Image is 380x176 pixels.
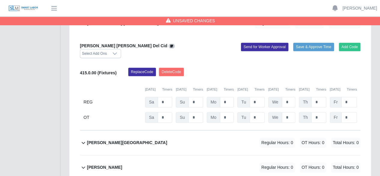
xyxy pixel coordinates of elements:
span: Su [176,112,189,123]
div: [DATE] [299,87,326,92]
div: [DATE] [268,87,295,92]
div: OT [84,112,141,123]
span: Fr [330,97,342,107]
button: [PERSON_NAME][GEOGRAPHIC_DATA] Regular Hours: 0 OT Hours: 0 Total Hours: 0 [80,131,360,155]
button: Timers [162,87,172,92]
span: Fr [330,112,342,123]
button: Timers [285,87,295,92]
a: View/Edit Notes [169,43,175,48]
b: [PERSON_NAME] [PERSON_NAME] Del Cid [80,43,167,48]
span: OT Hours: 0 [300,138,326,148]
button: Timers [316,87,326,92]
span: We [268,112,282,123]
span: Th [299,97,312,107]
span: Tu [237,97,250,107]
b: 415.0.00 (Fixtures) [80,70,117,75]
span: Sa [145,97,158,107]
span: Su [176,97,189,107]
button: DeleteCode [159,68,184,76]
img: SLM Logo [8,5,38,12]
button: Save & Approve Time [293,43,334,51]
button: Send for Worker Approval [241,43,288,51]
span: Mo [207,97,220,107]
div: [DATE] [237,87,264,92]
span: Regular Hours: 0 [260,162,295,172]
a: [PERSON_NAME] [342,5,377,11]
button: Timers [223,87,234,92]
button: Timers [193,87,203,92]
button: Add Code [339,43,361,51]
span: Regular Hours: 0 [260,138,295,148]
span: Mo [207,112,220,123]
div: [DATE] [330,87,357,92]
div: [DATE] [207,87,234,92]
div: [DATE] [145,87,172,92]
span: Sa [145,112,158,123]
span: OT Hours: 0 [300,162,326,172]
b: [PERSON_NAME][GEOGRAPHIC_DATA] [87,140,167,146]
div: [DATE] [176,87,203,92]
span: Total Hours: 0 [331,138,360,148]
span: Tu [237,112,250,123]
span: Total Hours: 0 [331,162,360,172]
button: ReplaceCode [128,68,156,76]
span: We [268,97,282,107]
button: Timers [347,87,357,92]
span: Th [299,112,312,123]
div: REG [84,97,141,107]
span: Unsaved Changes [173,18,215,24]
b: [PERSON_NAME] [87,164,122,171]
button: Timers [254,87,265,92]
div: Select Add Ons [80,49,109,58]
